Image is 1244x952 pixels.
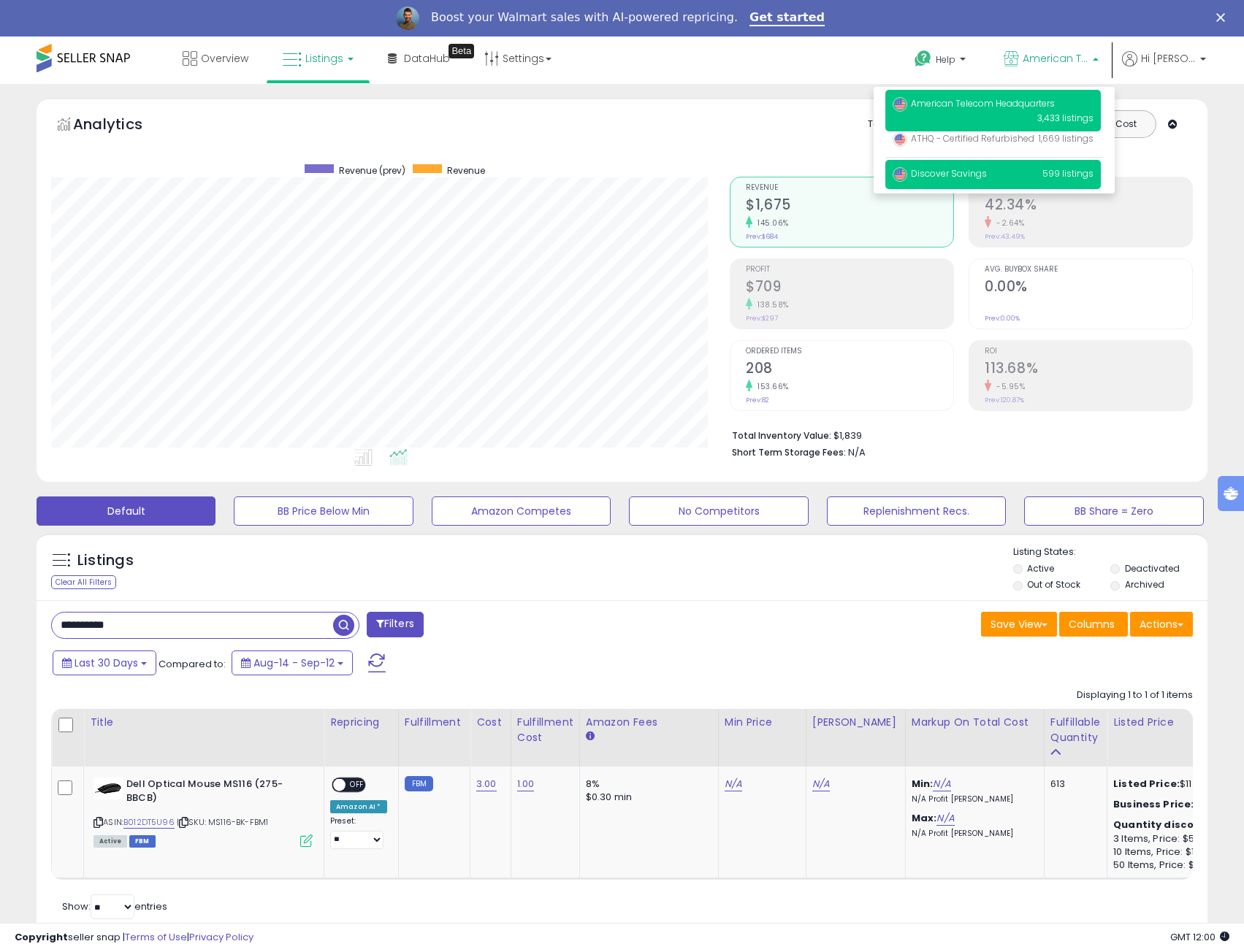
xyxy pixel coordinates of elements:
img: usa.png [893,132,907,147]
label: Archived [1125,578,1164,591]
a: Settings [473,37,562,80]
span: ROI [985,348,1192,356]
span: 1,669 listings [1039,132,1094,145]
div: Boost your Walmart sales with AI-powered repricing. [431,10,738,25]
span: Aug-14 - Sep-12 [253,656,335,670]
span: FBM [129,835,156,848]
b: Quantity discounts [1113,818,1218,832]
div: Tooltip anchor [449,44,474,58]
div: Displaying 1 to 1 of 1 items [1077,688,1193,702]
div: $9.99 [1113,798,1235,811]
div: Clear All Filters [51,575,116,589]
b: Max: [912,811,937,825]
span: All listings currently available for purchase on Amazon [94,835,127,848]
div: 3 Items, Price: $5 [1113,832,1235,845]
button: Columns [1059,612,1128,637]
img: usa.png [893,97,907,112]
div: 8% [586,778,707,791]
div: seller snap | | [15,931,253,945]
div: [PERSON_NAME] [812,715,899,730]
small: 153.66% [752,381,789,392]
a: Overview [172,37,259,80]
a: 1.00 [517,777,535,791]
small: FBM [405,776,433,791]
div: Amazon AI * [330,800,387,813]
div: $0.30 min [586,791,707,804]
small: 145.06% [752,218,789,229]
div: 50 Items, Price: $20 [1113,859,1235,872]
div: Cost [476,715,505,730]
span: Ordered Items [746,348,953,356]
button: BB Share = Zero [1024,496,1203,526]
h2: 113.68% [985,360,1192,380]
div: : [1113,818,1235,832]
h2: 0.00% [985,278,1192,298]
button: Save View [981,612,1057,637]
h5: Listings [77,550,134,571]
span: Compared to: [159,657,226,671]
button: Actions [1130,612,1193,637]
span: Last 30 Days [75,656,138,670]
p: N/A Profit [PERSON_NAME] [912,794,1033,805]
div: Close [1216,13,1231,22]
span: 3,433 listings [1037,112,1094,124]
div: Listed Price [1113,715,1240,730]
button: No Competitors [629,496,808,526]
span: 599 listings [1042,167,1094,180]
p: Listing States: [1013,545,1207,559]
button: Default [37,496,215,526]
span: Revenue [746,184,953,192]
small: Prev: 120.87% [985,396,1024,404]
a: N/A [725,777,742,791]
span: N/A [848,445,866,459]
span: Hi [PERSON_NAME] [1141,51,1196,66]
span: OFF [346,779,369,791]
div: Fulfillable Quantity [1050,715,1101,745]
span: Profit [746,266,953,274]
small: Prev: $297 [746,314,778,323]
label: Out of Stock [1027,578,1080,591]
span: ATHQ - Certified Refurbished [893,132,1034,145]
h2: 42.34% [985,196,1192,216]
b: Dell Optical Mouse MS116 (275-BBCB) [126,778,304,808]
img: 318p2vPJWdL._SL40_.jpg [94,778,123,799]
span: Overview [201,51,248,66]
a: N/A [936,811,954,826]
a: Listings [272,37,365,80]
span: American Telecom Headquarters [1023,51,1088,66]
a: Terms of Use [125,930,187,944]
a: 3.00 [476,777,497,791]
span: American Telecom Headquarters [893,97,1055,110]
div: Preset: [330,816,387,849]
span: Listings [305,51,343,66]
span: DataHub [404,51,450,66]
div: Markup on Total Cost [912,715,1038,730]
h2: 208 [746,360,953,380]
small: Prev: $684 [746,232,778,241]
a: N/A [812,777,830,791]
th: The percentage added to the cost of goods (COGS) that forms the calculator for Min & Max prices. [905,709,1044,767]
strong: Copyright [15,930,68,944]
small: Prev: 43.49% [985,232,1025,241]
div: Totals For [868,118,925,131]
div: Fulfillment [405,715,464,730]
span: Show: entries [62,899,167,913]
small: Amazon Fees. [586,730,595,743]
button: Aug-14 - Sep-12 [232,650,353,675]
div: Amazon Fees [586,715,712,730]
button: BB Price Below Min [234,496,413,526]
b: Min: [912,777,934,791]
a: Privacy Policy [189,930,253,944]
span: | SKU: MS116-BK-FBM1 [177,816,268,828]
b: Total Inventory Value: [732,429,831,442]
a: N/A [933,777,950,791]
div: 613 [1050,778,1096,791]
h2: $709 [746,278,953,298]
small: -5.95% [991,381,1025,392]
b: Business Price: [1113,797,1194,811]
h5: Analytics [73,114,171,138]
a: Hi [PERSON_NAME] [1122,51,1206,84]
span: Revenue [447,164,485,177]
small: -2.64% [991,218,1024,229]
div: Title [90,715,318,730]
